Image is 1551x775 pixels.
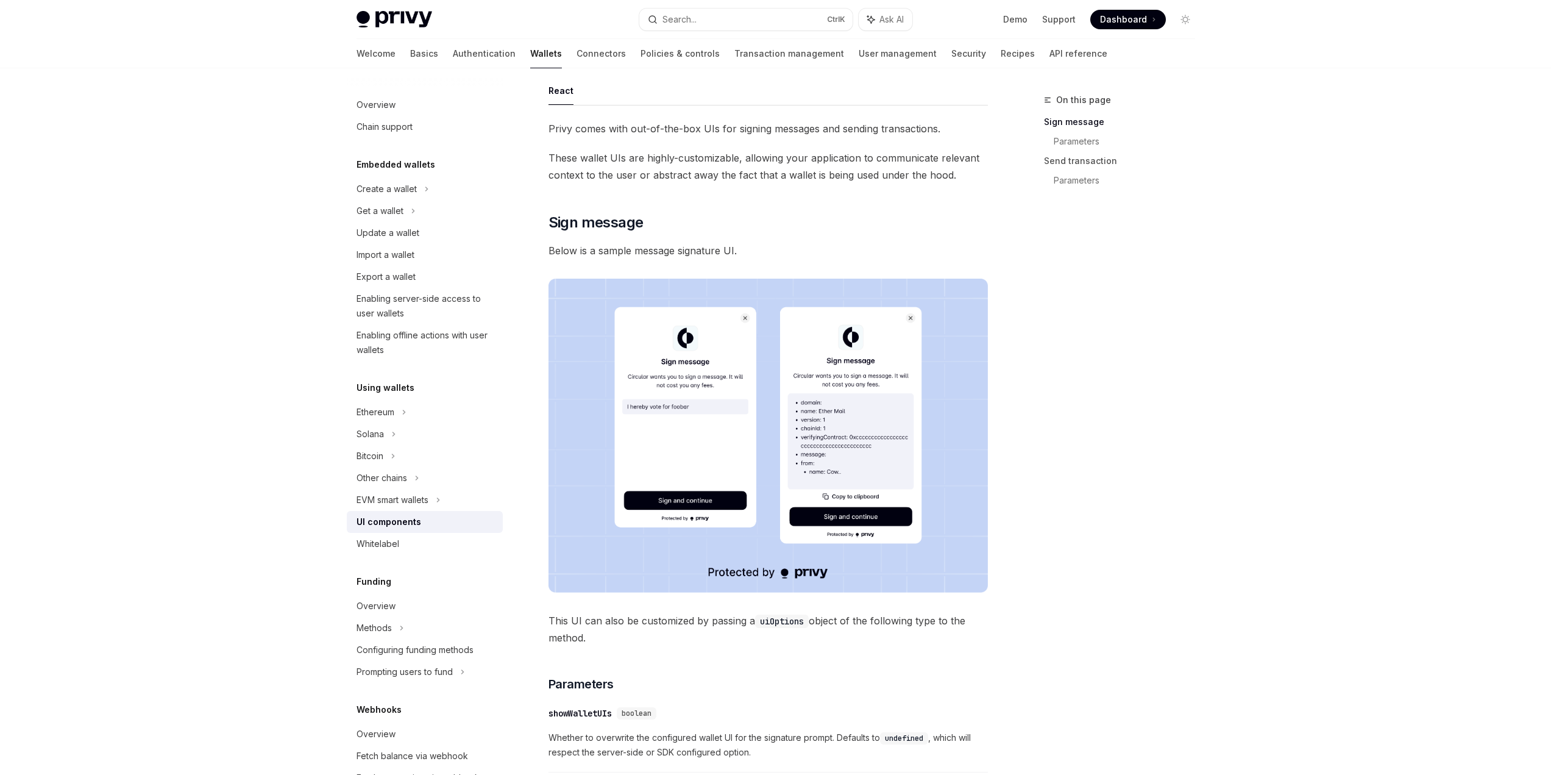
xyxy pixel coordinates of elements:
[548,612,988,646] span: This UI can also be customized by passing a object of the following type to the method.
[622,709,651,718] span: boolean
[347,595,503,617] a: Overview
[1001,39,1035,68] a: Recipes
[548,242,988,259] span: Below is a sample message signature UI.
[548,213,644,232] span: Sign message
[357,248,414,262] div: Import a wallet
[859,9,912,30] button: Ask AI
[357,380,414,395] h5: Using wallets
[357,204,403,218] div: Get a wallet
[548,707,612,720] div: showWalletUIs
[827,15,845,24] span: Ctrl K
[1090,10,1166,29] a: Dashboard
[357,291,495,321] div: Enabling server-side access to user wallets
[1003,13,1027,26] a: Demo
[347,324,503,361] a: Enabling offline actions with user wallets
[357,515,421,529] div: UI components
[1056,93,1111,107] span: On this page
[347,511,503,533] a: UI components
[357,120,413,134] div: Chain support
[548,279,988,593] img: images/Sign.png
[347,222,503,244] a: Update a wallet
[357,665,453,679] div: Prompting users to fund
[357,643,474,657] div: Configuring funding methods
[357,471,407,485] div: Other chains
[1044,112,1205,132] a: Sign message
[410,39,438,68] a: Basics
[357,405,394,420] div: Ethereum
[357,157,435,172] h5: Embedded wallets
[1176,10,1195,29] button: Toggle dark mode
[357,427,384,441] div: Solana
[357,449,383,463] div: Bitcoin
[347,533,503,555] a: Whitelabel
[530,39,562,68] a: Wallets
[357,226,419,240] div: Update a wallet
[1042,13,1076,26] a: Support
[548,120,988,137] span: Privy comes with out-of-the-box UIs for signing messages and sending transactions.
[347,266,503,288] a: Export a wallet
[548,76,573,105] button: React
[357,574,391,589] h5: Funding
[1049,39,1107,68] a: API reference
[951,39,986,68] a: Security
[734,39,844,68] a: Transaction management
[548,730,988,760] span: Whether to overwrite the configured wallet UI for the signature prompt. Defaults to , which will ...
[347,639,503,661] a: Configuring funding methods
[577,39,626,68] a: Connectors
[755,615,809,628] code: uiOptions
[357,702,402,717] h5: Webhooks
[357,98,396,112] div: Overview
[1100,13,1147,26] span: Dashboard
[357,621,392,635] div: Methods
[357,749,468,763] div: Fetch balance via webhook
[347,94,503,116] a: Overview
[859,39,937,68] a: User management
[639,9,853,30] button: Search...CtrlK
[880,732,928,745] code: undefined
[347,288,503,324] a: Enabling server-side access to user wallets
[347,116,503,138] a: Chain support
[879,13,904,26] span: Ask AI
[357,39,396,68] a: Welcome
[357,328,495,357] div: Enabling offline actions with user wallets
[548,149,988,184] span: These wallet UIs are highly-customizable, allowing your application to communicate relevant conte...
[357,599,396,613] div: Overview
[347,244,503,266] a: Import a wallet
[453,39,516,68] a: Authentication
[641,39,720,68] a: Policies & controls
[548,676,614,693] span: Parameters
[1054,171,1205,190] a: Parameters
[357,270,416,284] div: Export a wallet
[347,723,503,745] a: Overview
[1044,151,1205,171] a: Send transaction
[357,493,428,507] div: EVM smart wallets
[1054,132,1205,151] a: Parameters
[357,182,417,196] div: Create a wallet
[357,727,396,741] div: Overview
[347,745,503,767] a: Fetch balance via webhook
[357,537,399,551] div: Whitelabel
[357,11,432,28] img: light logo
[662,12,697,27] div: Search...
